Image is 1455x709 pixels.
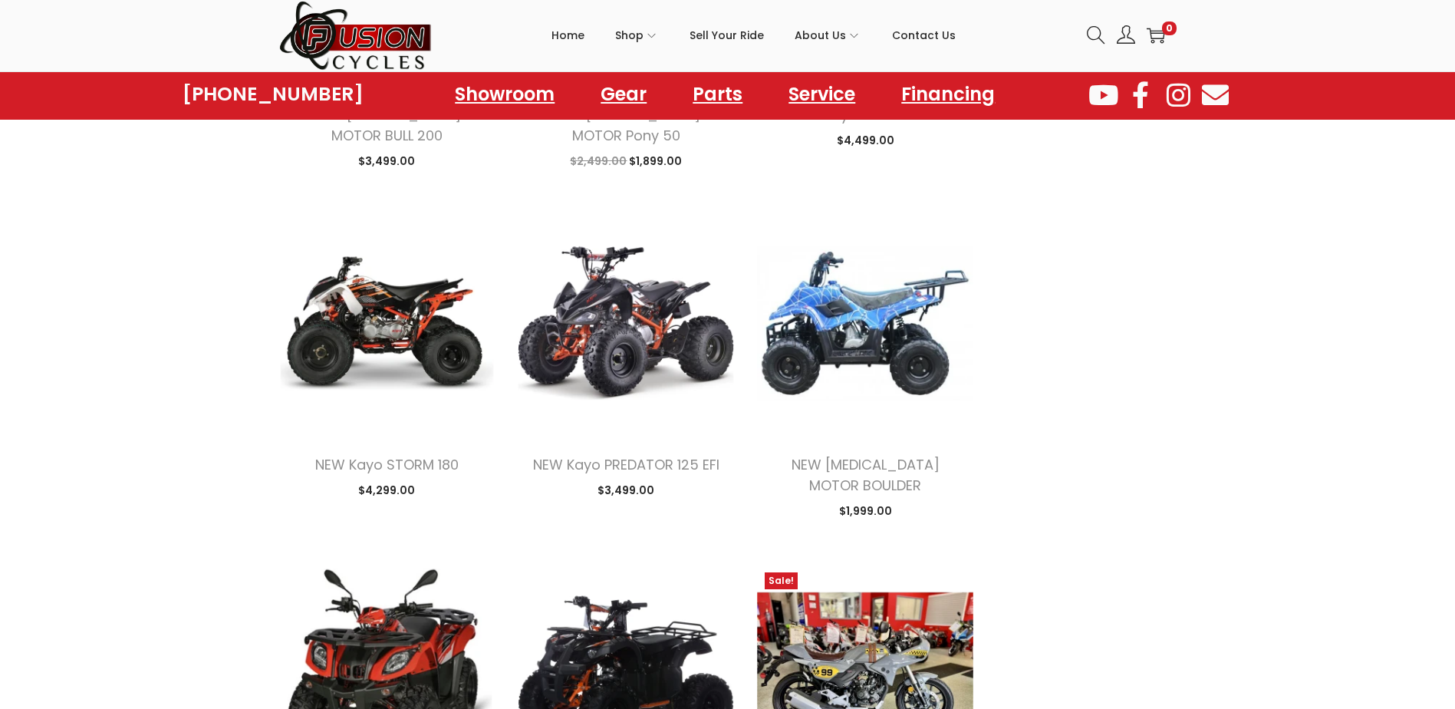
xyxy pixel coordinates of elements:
[792,455,940,495] a: NEW [MEDICAL_DATA] MOTOR BOULDER
[597,483,604,498] span: $
[837,133,844,148] span: $
[552,105,700,145] a: NEW [MEDICAL_DATA] MOTOR Pony 50
[358,483,365,498] span: $
[615,16,644,54] span: Shop
[570,153,627,169] span: 2,499.00
[551,1,584,70] a: Home
[839,503,846,519] span: $
[597,483,654,498] span: 3,499.00
[570,153,577,169] span: $
[892,16,956,54] span: Contact Us
[795,1,861,70] a: About Us
[677,77,758,112] a: Parts
[629,153,682,169] span: 1,899.00
[439,77,1010,112] nav: Menu
[315,455,459,474] a: NEW Kayo STORM 180
[183,84,364,105] a: [PHONE_NUMBER]
[313,105,461,145] a: NEW [MEDICAL_DATA] MOTOR BULL 200
[358,483,415,498] span: 4,299.00
[790,105,940,124] a: NEW Kayo JACKAL 200
[1147,26,1165,45] a: 0
[358,153,415,169] span: 3,499.00
[795,16,846,54] span: About Us
[886,77,1010,112] a: Financing
[533,455,719,474] a: NEW Kayo PREDATOR 125 EFI
[690,16,764,54] span: Sell Your Ride
[358,153,365,169] span: $
[690,1,764,70] a: Sell Your Ride
[892,1,956,70] a: Contact Us
[837,133,894,148] span: 4,499.00
[439,77,570,112] a: Showroom
[585,77,662,112] a: Gear
[839,503,892,519] span: 1,999.00
[615,1,659,70] a: Shop
[773,77,871,112] a: Service
[629,153,636,169] span: $
[551,16,584,54] span: Home
[433,1,1075,70] nav: Primary navigation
